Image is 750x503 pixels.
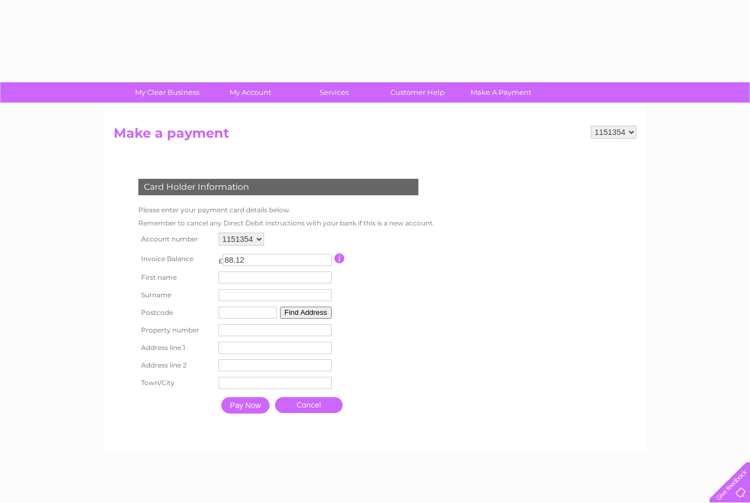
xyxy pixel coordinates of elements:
a: Make A Payment [456,82,546,103]
th: Account number [136,230,216,248]
th: First name [136,269,216,286]
th: Town/City [136,374,216,392]
div: Card Holder Information [138,179,418,195]
a: Customer Help [372,82,463,103]
input: Information [334,253,345,263]
a: Services [289,82,379,103]
td: Please enter your payment card details below. [136,204,437,217]
h2: Make a payment [114,126,636,146]
th: Surname [136,286,216,304]
th: Invoice Balance [136,248,216,269]
a: Cancel [275,397,343,413]
td: Remember to cancel any Direct Debit instructions with your bank if this is a new account. [136,217,437,230]
input: Pay Now [221,397,270,414]
a: My Clear Business [122,82,212,103]
button: Find Address [280,307,332,319]
th: Property number [136,321,216,339]
th: Address line 1 [136,339,216,357]
td: £ [219,251,223,265]
th: Postcode [136,304,216,321]
th: Address line 2 [136,357,216,374]
a: My Account [205,82,296,103]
